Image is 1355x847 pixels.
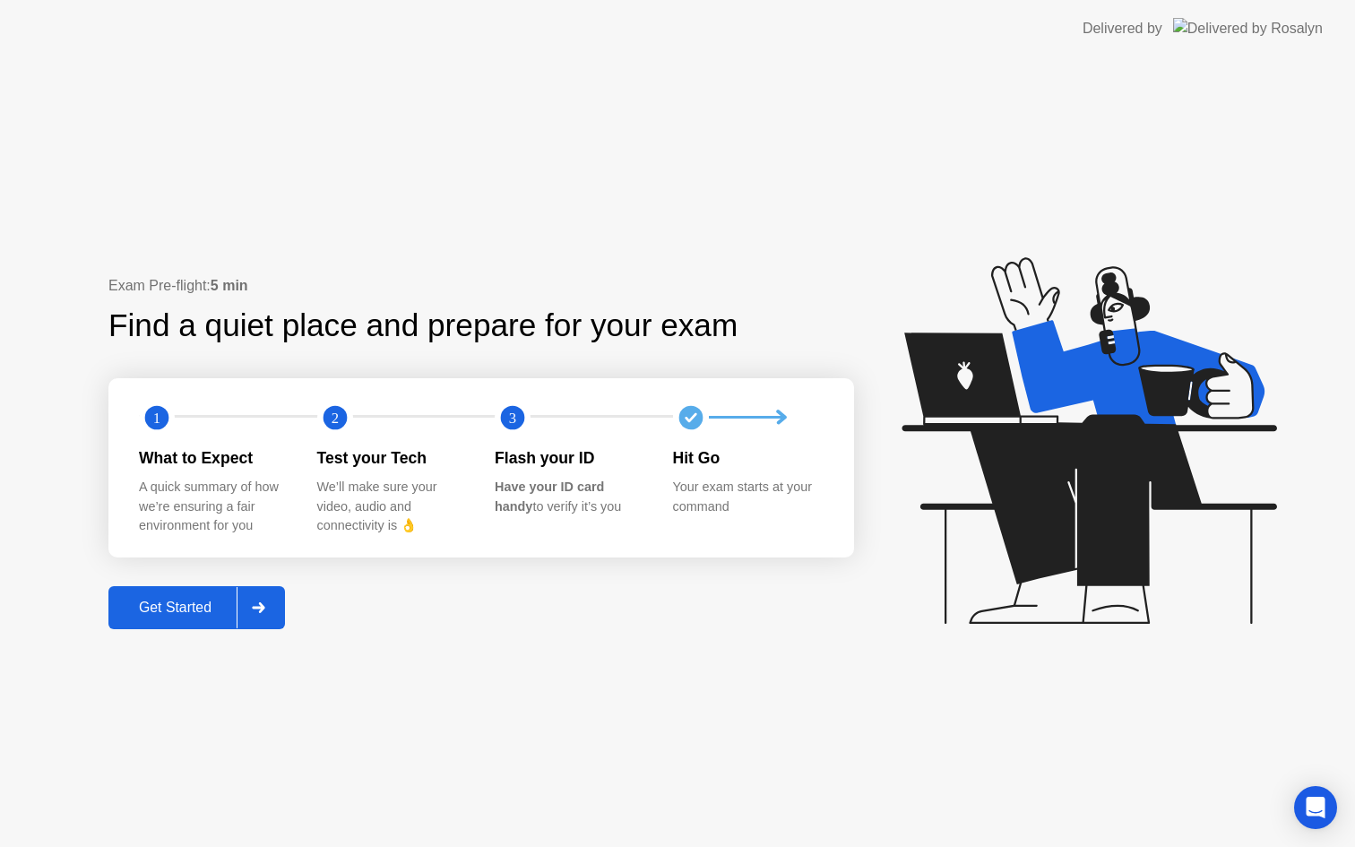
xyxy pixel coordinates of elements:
b: 5 min [211,278,248,293]
div: Open Intercom Messenger [1294,786,1337,829]
div: Flash your ID [495,446,644,470]
div: Get Started [114,600,237,616]
img: Delivered by Rosalyn [1173,18,1323,39]
div: to verify it’s you [495,478,644,516]
text: 3 [509,409,516,426]
div: We’ll make sure your video, audio and connectivity is 👌 [317,478,467,536]
div: A quick summary of how we’re ensuring a fair environment for you [139,478,289,536]
div: Delivered by [1083,18,1162,39]
div: Your exam starts at your command [673,478,823,516]
div: Hit Go [673,446,823,470]
button: Get Started [108,586,285,629]
text: 1 [153,409,160,426]
div: Exam Pre-flight: [108,275,854,297]
div: What to Expect [139,446,289,470]
div: Find a quiet place and prepare for your exam [108,302,740,350]
text: 2 [331,409,338,426]
b: Have your ID card handy [495,480,604,514]
div: Test your Tech [317,446,467,470]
